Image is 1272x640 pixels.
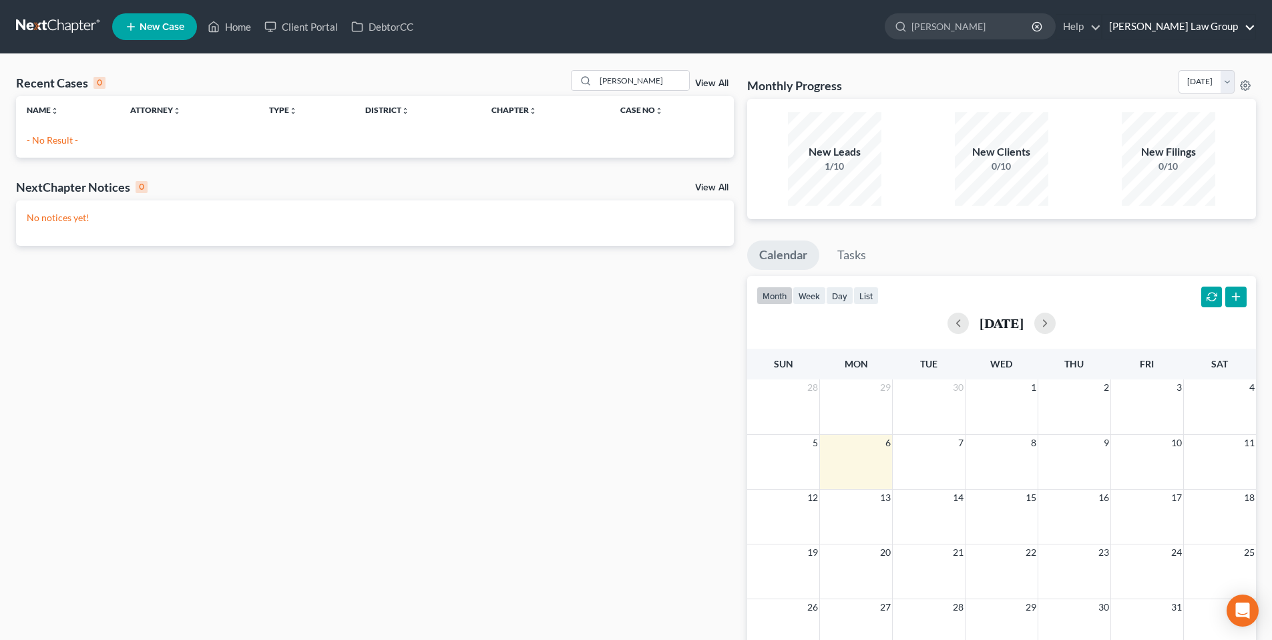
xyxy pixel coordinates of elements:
[289,107,297,115] i: unfold_more
[1024,544,1038,561] span: 22
[1248,379,1256,395] span: 4
[140,22,184,32] span: New Case
[491,105,537,115] a: Chapterunfold_more
[1030,435,1038,451] span: 8
[1097,490,1110,506] span: 16
[1102,435,1110,451] span: 9
[879,490,892,506] span: 13
[1102,15,1255,39] a: [PERSON_NAME] Law Group
[27,105,59,115] a: Nameunfold_more
[879,379,892,395] span: 29
[1024,599,1038,615] span: 29
[1064,358,1084,369] span: Thu
[747,77,842,94] h3: Monthly Progress
[1097,544,1110,561] span: 23
[788,160,881,173] div: 1/10
[1140,358,1154,369] span: Fri
[826,287,853,305] button: day
[884,435,892,451] span: 6
[1097,599,1110,615] span: 30
[655,107,663,115] i: unfold_more
[695,183,728,192] a: View All
[1122,144,1215,160] div: New Filings
[951,490,965,506] span: 14
[1243,490,1256,506] span: 18
[806,490,819,506] span: 12
[51,107,59,115] i: unfold_more
[825,241,878,270] a: Tasks
[806,599,819,615] span: 26
[136,181,148,193] div: 0
[596,71,689,90] input: Search by name...
[793,287,826,305] button: week
[345,15,420,39] a: DebtorCC
[853,287,879,305] button: list
[27,134,723,147] p: - No Result -
[955,160,1048,173] div: 0/10
[1211,358,1228,369] span: Sat
[529,107,537,115] i: unfold_more
[1170,490,1183,506] span: 17
[1024,490,1038,506] span: 15
[951,379,965,395] span: 30
[920,358,937,369] span: Tue
[16,179,148,195] div: NextChapter Notices
[1030,379,1038,395] span: 1
[990,358,1012,369] span: Wed
[130,105,181,115] a: Attorneyunfold_more
[955,144,1048,160] div: New Clients
[879,544,892,561] span: 20
[911,14,1034,39] input: Search by name...
[1243,435,1256,451] span: 11
[1122,160,1215,173] div: 0/10
[16,75,105,91] div: Recent Cases
[695,79,728,88] a: View All
[620,105,663,115] a: Case Nounfold_more
[980,316,1024,330] h2: [DATE]
[269,105,297,115] a: Typeunfold_more
[757,287,793,305] button: month
[806,544,819,561] span: 19
[811,435,819,451] span: 5
[93,77,105,89] div: 0
[879,599,892,615] span: 27
[1056,15,1101,39] a: Help
[951,544,965,561] span: 21
[806,379,819,395] span: 28
[845,358,868,369] span: Mon
[1170,435,1183,451] span: 10
[951,599,965,615] span: 28
[401,107,409,115] i: unfold_more
[774,358,793,369] span: Sun
[1227,595,1259,627] div: Open Intercom Messenger
[365,105,409,115] a: Districtunfold_more
[1243,544,1256,561] span: 25
[1175,379,1183,395] span: 3
[201,15,258,39] a: Home
[173,107,181,115] i: unfold_more
[788,144,881,160] div: New Leads
[1102,379,1110,395] span: 2
[957,435,965,451] span: 7
[1170,544,1183,561] span: 24
[27,211,723,224] p: No notices yet!
[258,15,345,39] a: Client Portal
[747,241,819,270] a: Calendar
[1170,599,1183,615] span: 31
